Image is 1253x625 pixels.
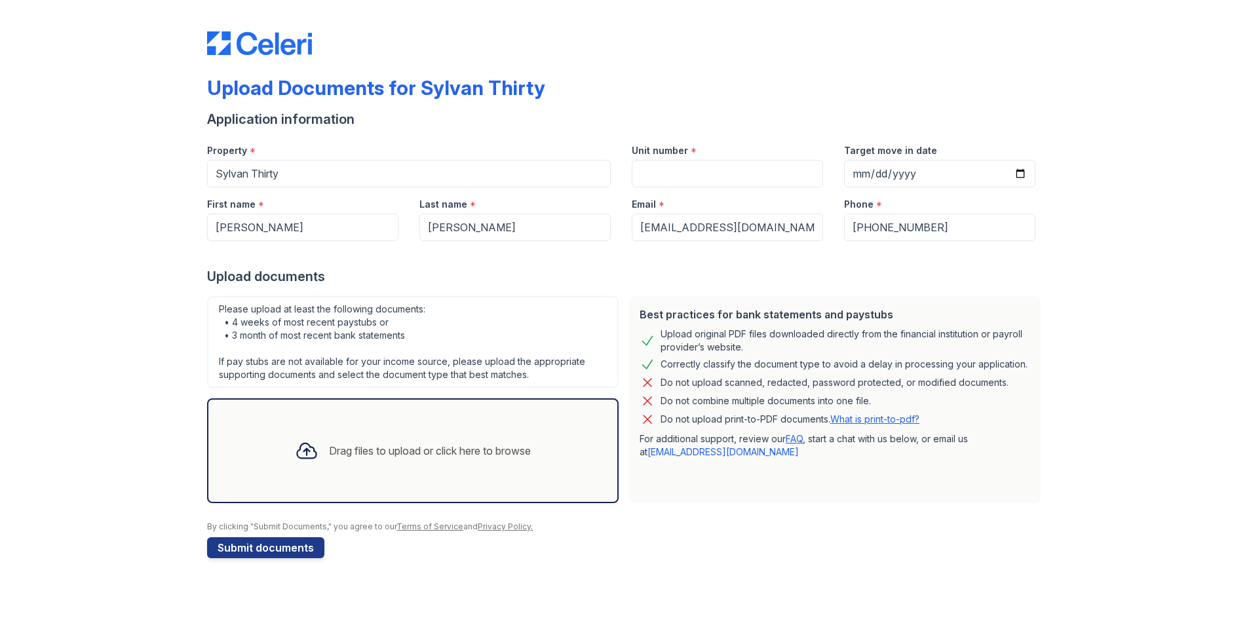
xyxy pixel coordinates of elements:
[661,375,1009,390] div: Do not upload scanned, redacted, password protected, or modified documents.
[207,31,312,55] img: CE_Logo_Blue-a8612792a0a2168367f1c8372b55b34899dd931a85d93a1a3d3e32e68fde9ad4.png
[830,413,919,425] a: What is print-to-pdf?
[661,413,919,426] p: Do not upload print-to-PDF documents.
[207,144,247,157] label: Property
[207,537,324,558] button: Submit documents
[640,432,1030,459] p: For additional support, review our , start a chat with us below, or email us at
[647,446,799,457] a: [EMAIL_ADDRESS][DOMAIN_NAME]
[844,144,937,157] label: Target move in date
[207,198,256,211] label: First name
[396,521,463,531] a: Terms of Service
[478,521,533,531] a: Privacy Policy.
[329,443,531,459] div: Drag files to upload or click here to browse
[632,144,688,157] label: Unit number
[207,267,1046,286] div: Upload documents
[207,521,1046,532] div: By clicking "Submit Documents," you agree to our and
[844,198,874,211] label: Phone
[632,198,656,211] label: Email
[207,76,545,100] div: Upload Documents for Sylvan Thirty
[661,393,871,409] div: Do not combine multiple documents into one file.
[661,356,1028,372] div: Correctly classify the document type to avoid a delay in processing your application.
[640,307,1030,322] div: Best practices for bank statements and paystubs
[419,198,467,211] label: Last name
[661,328,1030,354] div: Upload original PDF files downloaded directly from the financial institution or payroll provider’...
[207,296,619,388] div: Please upload at least the following documents: • 4 weeks of most recent paystubs or • 3 month of...
[786,433,803,444] a: FAQ
[207,110,1046,128] div: Application information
